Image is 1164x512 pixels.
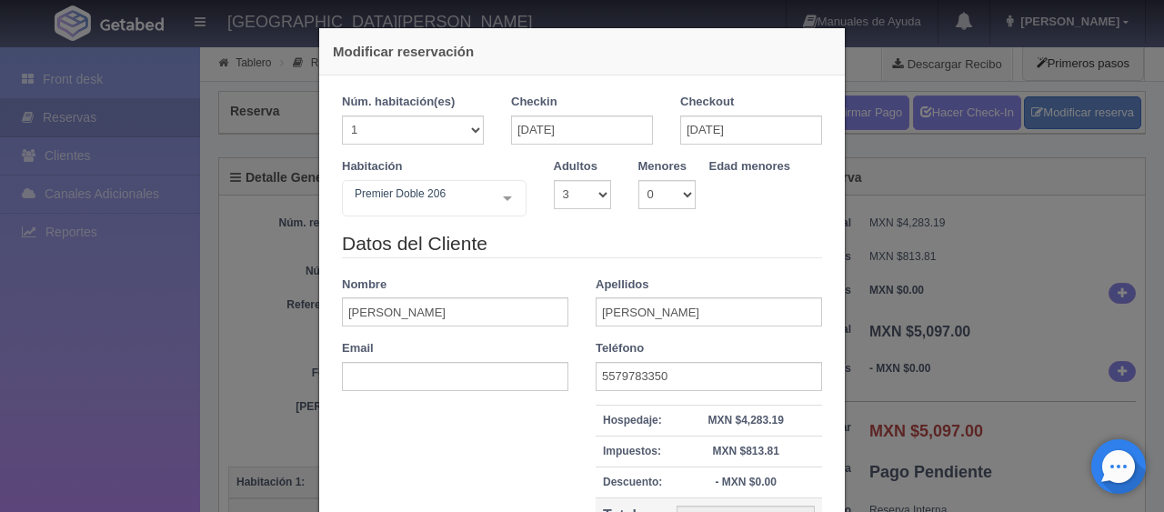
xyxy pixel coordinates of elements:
span: Premier Doble 206 [350,185,489,203]
h4: Modificar reservación [333,42,831,61]
strong: MXN $4,283.19 [707,414,783,427]
strong: MXN $813.81 [712,445,778,457]
label: Apellidos [596,276,649,294]
label: Teléfono [596,340,644,357]
label: Checkin [511,94,557,111]
th: Descuento: [596,467,669,497]
strong: - MXN $0.00 [715,476,776,488]
label: Habitación [342,158,402,176]
th: Impuestos: [596,436,669,467]
label: Edad menores [709,158,791,176]
label: Menores [638,158,687,176]
label: Email [342,340,374,357]
label: Nombre [342,276,386,294]
th: Hospedaje: [596,405,669,436]
input: Seleccionar hab. [350,185,361,214]
label: Checkout [680,94,734,111]
input: DD-MM-AAAA [511,115,653,145]
label: Núm. habitación(es) [342,94,455,111]
label: Adultos [554,158,597,176]
input: DD-MM-AAAA [680,115,822,145]
legend: Datos del Cliente [342,230,822,258]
